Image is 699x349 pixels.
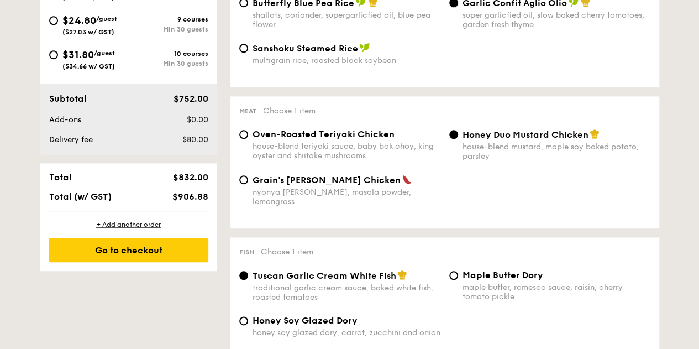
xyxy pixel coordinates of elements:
div: Go to checkout [49,238,208,262]
input: $24.80/guest($27.03 w/ GST)9 coursesMin 30 guests [49,16,58,25]
div: house-blend teriyaki sauce, baby bok choy, king oyster and shiitake mushrooms [253,142,440,160]
img: icon-chef-hat.a58ddaea.svg [397,270,407,280]
span: ($34.66 w/ GST) [62,62,115,70]
div: super garlicfied oil, slow baked cherry tomatoes, garden fresh thyme [463,11,650,29]
input: Maple Butter Dorymaple butter, romesco sauce, raisin, cherry tomato pickle [449,271,458,280]
span: /guest [96,15,117,23]
span: Fish [239,248,254,256]
div: shallots, coriander, supergarlicfied oil, blue pea flower [253,11,440,29]
div: 10 courses [129,50,208,58]
span: Subtotal [49,93,87,104]
div: nyonya [PERSON_NAME], masala powder, lemongrass [253,187,440,206]
span: ($27.03 w/ GST) [62,28,114,36]
span: Add-ons [49,115,81,124]
div: 9 courses [129,15,208,23]
span: $906.88 [172,191,208,202]
div: multigrain rice, roasted black soybean [253,56,440,65]
div: honey soy glazed dory, carrot, zucchini and onion [253,328,440,337]
span: Meat [239,107,256,115]
span: Maple Butter Dory [463,270,543,280]
div: traditional garlic cream sauce, baked white fish, roasted tomatoes [253,283,440,302]
span: Sanshoku Steamed Rice [253,43,358,54]
div: + Add another order [49,220,208,229]
span: Grain's [PERSON_NAME] Chicken [253,175,401,185]
div: Min 30 guests [129,25,208,33]
span: Tuscan Garlic Cream White Fish [253,270,396,281]
span: /guest [94,49,115,57]
input: $31.80/guest($34.66 w/ GST)10 coursesMin 30 guests [49,50,58,59]
img: icon-vegan.f8ff3823.svg [359,43,370,53]
div: house-blend mustard, maple soy baked potato, parsley [463,142,650,161]
span: $752.00 [173,93,208,104]
input: Grain's [PERSON_NAME] Chickennyonya [PERSON_NAME], masala powder, lemongrass [239,175,248,184]
img: icon-chef-hat.a58ddaea.svg [590,129,600,139]
span: Total [49,172,72,183]
span: Total (w/ GST) [49,191,112,202]
span: $0.00 [186,115,208,124]
span: $832.00 [172,172,208,183]
span: $80.00 [182,135,208,144]
span: $31.80 [62,49,94,61]
input: Tuscan Garlic Cream White Fishtraditional garlic cream sauce, baked white fish, roasted tomatoes [239,271,248,280]
input: Sanshoku Steamed Ricemultigrain rice, roasted black soybean [239,44,248,53]
div: Min 30 guests [129,60,208,67]
span: Choose 1 item [263,106,316,116]
div: maple butter, romesco sauce, raisin, cherry tomato pickle [463,283,650,301]
input: Honey Duo Mustard Chickenhouse-blend mustard, maple soy baked potato, parsley [449,130,458,139]
span: $24.80 [62,14,96,27]
input: Oven-Roasted Teriyaki Chickenhouse-blend teriyaki sauce, baby bok choy, king oyster and shiitake ... [239,130,248,139]
img: icon-spicy.37a8142b.svg [402,174,412,184]
input: Honey Soy Glazed Doryhoney soy glazed dory, carrot, zucchini and onion [239,316,248,325]
span: Honey Duo Mustard Chicken [463,129,588,140]
span: Delivery fee [49,135,93,144]
span: Honey Soy Glazed Dory [253,315,358,326]
span: Choose 1 item [261,247,313,257]
span: Oven-Roasted Teriyaki Chicken [253,129,395,139]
